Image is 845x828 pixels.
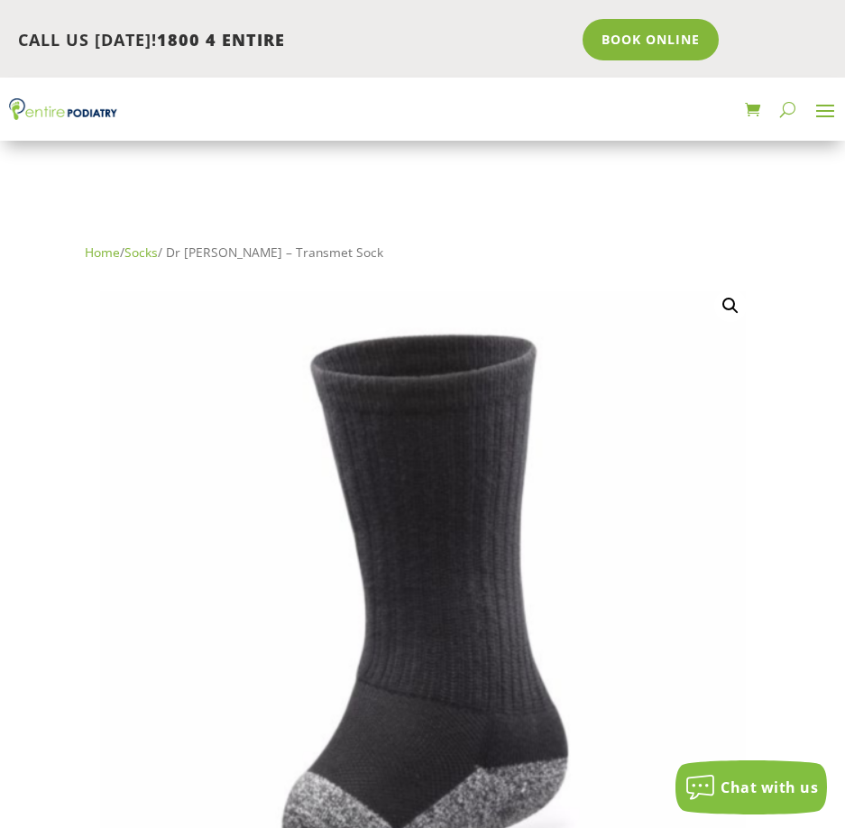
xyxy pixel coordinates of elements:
button: Chat with us [675,760,827,814]
span: 1800 4 ENTIRE [157,29,285,51]
nav: Breadcrumb [85,241,761,264]
span: Chat with us [721,777,818,797]
a: Socks [124,244,158,261]
a: Book Online [583,19,719,60]
a: View full-screen image gallery [714,290,747,322]
p: CALL US [DATE]! [18,29,570,52]
a: Home [85,244,120,261]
